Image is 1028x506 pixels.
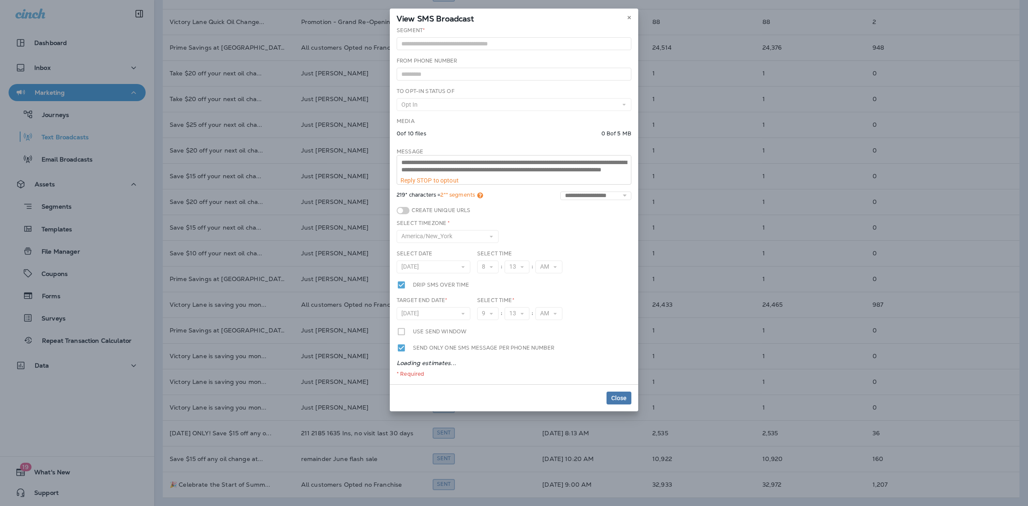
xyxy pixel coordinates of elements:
[540,263,553,270] span: AM
[401,310,422,317] span: [DATE]
[397,57,457,64] label: From Phone Number
[477,260,499,273] button: 8
[482,310,489,317] span: 9
[390,9,638,27] div: View SMS Broadcast
[477,307,499,320] button: 9
[397,220,450,227] label: Select Timezone
[529,260,535,273] div: :
[413,343,554,353] label: Send only one SMS message per phone number
[499,260,505,273] div: :
[509,310,520,317] span: 13
[397,250,433,257] label: Select Date
[401,233,456,240] span: America/New_York
[440,191,475,198] span: 2** segments
[499,307,505,320] div: :
[413,327,466,336] label: Use send window
[477,297,514,304] label: Select Time
[529,307,535,320] div: :
[397,88,454,95] label: To Opt-In Status of
[400,177,459,184] span: Reply STOP to optout
[397,98,631,111] button: Opt In
[611,395,627,401] span: Close
[535,260,562,273] button: AM
[607,392,631,404] button: Close
[601,130,631,137] p: 0 B of 5 MB
[409,207,471,214] label: Create Unique URLs
[397,297,447,304] label: Target End Date
[413,280,469,290] label: Drip SMS over time
[397,130,426,137] p: 0 of 10 files
[397,148,423,155] label: Message
[397,260,470,273] button: [DATE]
[477,250,512,257] label: Select Time
[397,230,499,243] button: America/New_York
[401,101,421,108] span: Opt In
[397,307,470,320] button: [DATE]
[505,307,529,320] button: 13
[397,192,483,200] span: 219* characters =
[397,371,631,377] div: * Required
[397,359,456,367] em: Loading estimates...
[535,307,562,320] button: AM
[397,27,425,34] label: Segment
[401,263,422,270] span: [DATE]
[482,263,489,270] span: 8
[540,310,553,317] span: AM
[505,260,529,273] button: 13
[509,263,520,270] span: 13
[397,118,415,125] label: Media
